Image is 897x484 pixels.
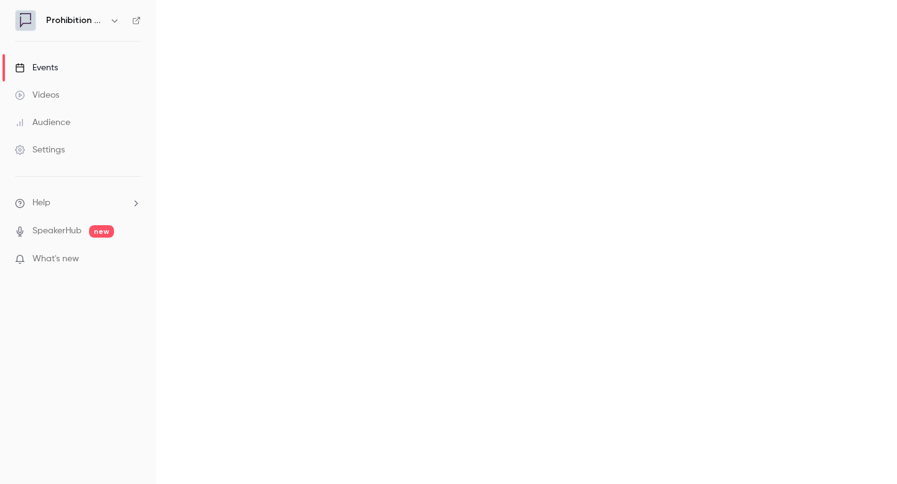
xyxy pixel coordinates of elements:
[15,116,70,129] div: Audience
[32,197,50,210] span: Help
[32,253,79,266] span: What's new
[15,89,59,101] div: Videos
[15,144,65,156] div: Settings
[16,11,36,30] img: Prohibition PR
[15,197,141,210] li: help-dropdown-opener
[46,14,105,27] h6: Prohibition PR
[32,225,82,238] a: SpeakerHub
[15,62,58,74] div: Events
[89,225,114,238] span: new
